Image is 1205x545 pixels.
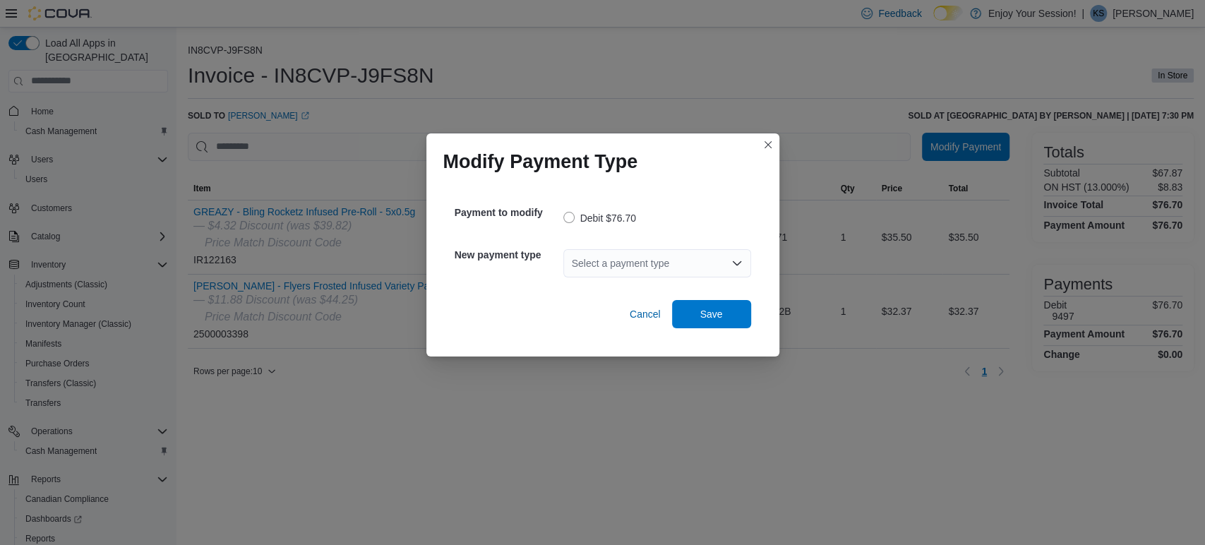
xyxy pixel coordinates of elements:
[630,307,661,321] span: Cancel
[700,307,723,321] span: Save
[672,300,751,328] button: Save
[455,241,560,269] h5: New payment type
[455,198,560,227] h5: Payment to modify
[443,150,638,173] h1: Modify Payment Type
[731,258,743,269] button: Open list of options
[624,300,666,328] button: Cancel
[572,255,573,272] input: Accessible screen reader label
[760,136,777,153] button: Closes this modal window
[563,210,636,227] label: Debit $76.70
